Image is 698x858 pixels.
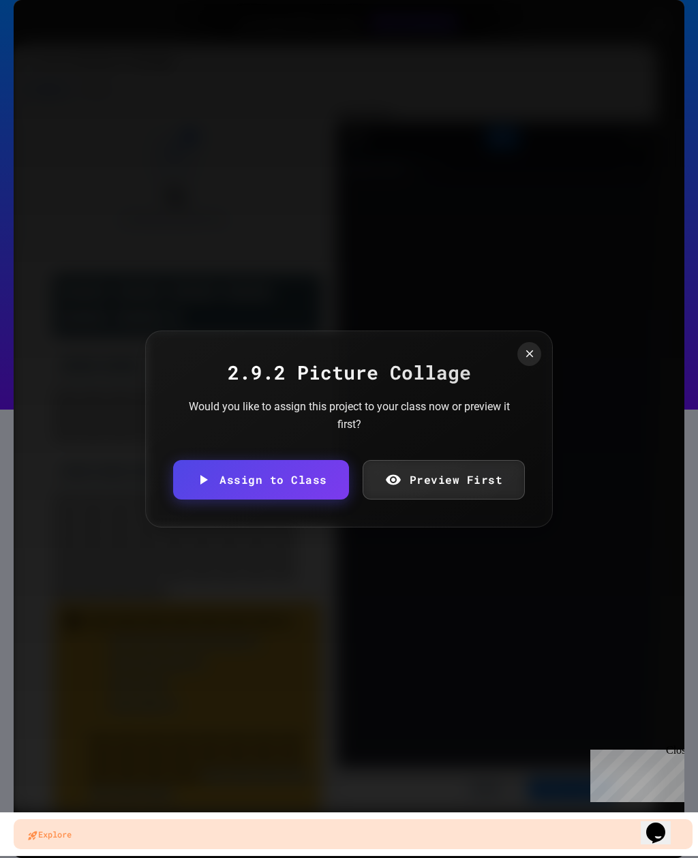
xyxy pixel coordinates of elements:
[173,358,525,387] div: 2.9.2 Picture Collage
[5,5,94,87] div: Chat with us now!Close
[641,803,684,844] iframe: chat widget
[585,744,684,802] iframe: chat widget
[363,460,526,500] a: Preview First
[185,398,513,433] div: Would you like to assign this project to your class now or preview it first?
[14,819,693,849] a: Explore
[173,460,349,500] a: Assign to Class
